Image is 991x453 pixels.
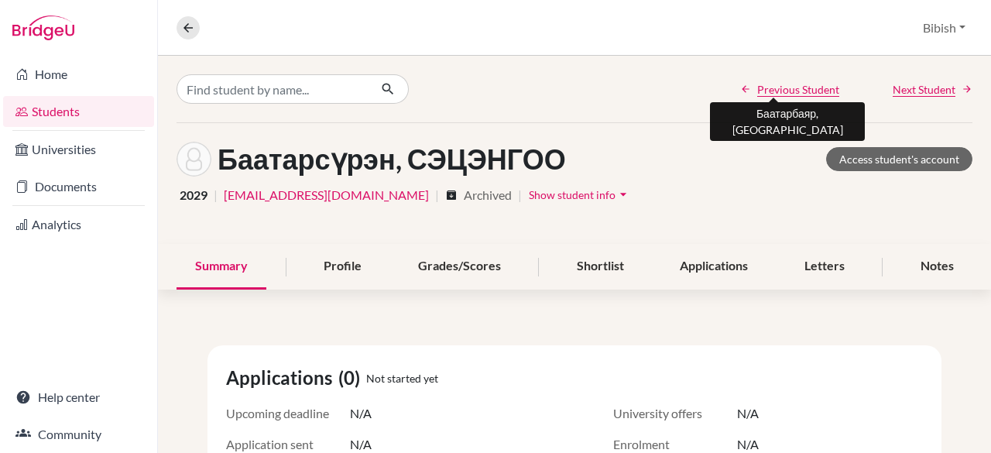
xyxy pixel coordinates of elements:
[613,404,737,423] span: University offers
[177,142,211,177] img: СЭЦЭНГОО Баатарсүрэн's avatar
[464,186,512,204] span: Archived
[661,244,766,290] div: Applications
[893,81,972,98] a: Next Student
[740,81,839,98] a: Previous Student
[3,209,154,240] a: Analytics
[218,142,566,176] h1: Баатарсүрэн, СЭЦЭНГОО
[3,96,154,127] a: Students
[12,15,74,40] img: Bridge-U
[786,244,863,290] div: Letters
[180,186,207,204] span: 2029
[305,244,380,290] div: Profile
[3,134,154,165] a: Universities
[893,81,955,98] span: Next Student
[445,189,458,201] i: archive
[710,102,865,141] div: Баатарбаяр, [GEOGRAPHIC_DATA]
[177,244,266,290] div: Summary
[350,404,372,423] span: N/A
[737,404,759,423] span: N/A
[226,404,350,423] span: Upcoming deadline
[224,186,429,204] a: [EMAIL_ADDRESS][DOMAIN_NAME]
[177,74,369,104] input: Find student by name...
[435,186,439,204] span: |
[826,147,972,171] a: Access student's account
[214,186,218,204] span: |
[3,419,154,450] a: Community
[3,59,154,90] a: Home
[3,171,154,202] a: Documents
[529,188,616,201] span: Show student info
[226,364,338,392] span: Applications
[902,244,972,290] div: Notes
[338,364,366,392] span: (0)
[399,244,520,290] div: Grades/Scores
[916,13,972,43] button: Bibish
[518,186,522,204] span: |
[366,370,438,386] span: Not started yet
[558,244,643,290] div: Shortlist
[3,382,154,413] a: Help center
[757,81,839,98] span: Previous Student
[528,183,632,207] button: Show student infoarrow_drop_down
[616,187,631,202] i: arrow_drop_down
